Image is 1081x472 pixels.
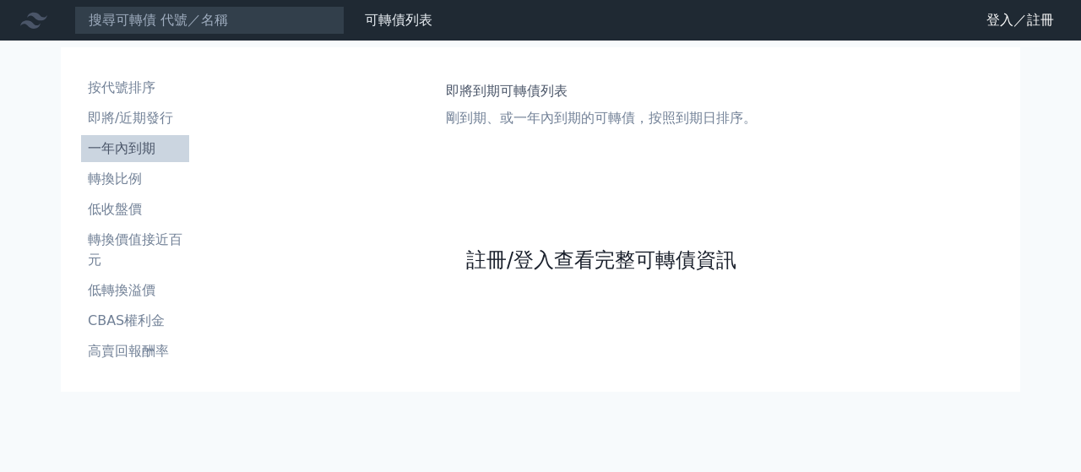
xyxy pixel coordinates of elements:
[81,277,189,304] a: 低轉換溢價
[81,169,189,189] li: 轉換比例
[81,230,189,270] li: 轉換價值接近百元
[81,226,189,274] a: 轉換價值接近百元
[81,135,189,162] a: 一年內到期
[81,280,189,301] li: 低轉換溢價
[81,105,189,132] a: 即將/近期發行
[446,108,757,128] p: 剛到期、或一年內到期的可轉債，按照到期日排序。
[81,165,189,193] a: 轉換比例
[446,81,757,101] h1: 即將到期可轉債列表
[81,307,189,334] a: CBAS權利金
[973,7,1067,34] a: 登入／註冊
[466,247,736,274] a: 註冊/登入查看完整可轉債資訊
[81,199,189,220] li: 低收盤價
[81,338,189,365] a: 高賣回報酬率
[365,12,432,28] a: 可轉債列表
[81,311,189,331] li: CBAS權利金
[81,341,189,361] li: 高賣回報酬率
[81,78,189,98] li: 按代號排序
[81,74,189,101] a: 按代號排序
[81,196,189,223] a: 低收盤價
[74,6,345,35] input: 搜尋可轉債 代號／名稱
[81,138,189,159] li: 一年內到期
[81,108,189,128] li: 即將/近期發行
